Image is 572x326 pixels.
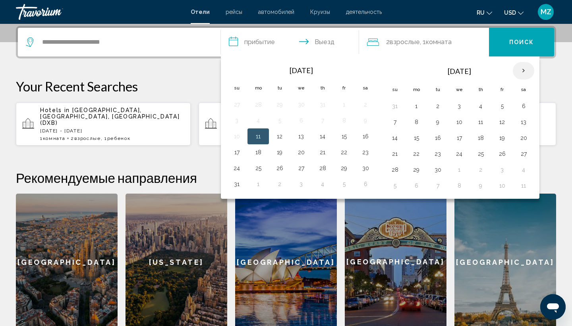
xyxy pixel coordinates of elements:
[71,136,100,141] span: 2
[390,38,420,46] span: Взрослые
[517,148,530,159] button: Day 27
[477,10,485,16] span: ru
[40,107,180,126] span: [GEOGRAPHIC_DATA], [GEOGRAPHIC_DATA], [GEOGRAPHIC_DATA] (DXB)
[477,7,492,18] button: Change language
[16,4,183,20] a: Travorium
[273,147,286,158] button: Day 19
[431,148,444,159] button: Day 23
[316,115,329,126] button: Day 7
[101,136,131,141] span: , 1
[541,8,551,16] span: MZ
[338,163,350,174] button: Day 29
[258,9,294,15] a: автомобилей
[16,170,556,186] h2: Рекомендуемые направления
[199,102,373,146] button: Hotels in [GEOGRAPHIC_DATA], [GEOGRAPHIC_DATA], [GEOGRAPHIC_DATA] (DXB)[DATE] - [DATE]1Комната2Вз...
[517,180,530,191] button: Day 11
[359,179,372,190] button: Day 6
[230,99,243,110] button: Day 27
[40,136,65,141] span: 1
[252,115,265,126] button: Day 4
[16,102,191,146] button: Hotels in [GEOGRAPHIC_DATA], [GEOGRAPHIC_DATA], [GEOGRAPHIC_DATA] (DXB)[DATE] - [DATE]1Комната2Вз...
[420,37,452,48] span: , 1
[338,147,350,158] button: Day 22
[410,148,423,159] button: Day 22
[226,9,242,15] a: рейсы
[359,28,489,56] button: Travelers: 2 adults, 0 children
[504,10,516,16] span: USD
[517,132,530,144] button: Day 20
[338,179,350,190] button: Day 5
[247,62,355,79] th: [DATE]
[431,101,444,112] button: Day 2
[252,147,265,158] button: Day 18
[346,9,382,15] span: деятельность
[252,163,265,174] button: Day 25
[496,132,508,144] button: Day 19
[453,164,466,175] button: Day 1
[273,163,286,174] button: Day 26
[540,294,566,320] iframe: Кнопка запуска окна обмена сообщениями
[406,62,513,81] th: [DATE]
[474,116,487,128] button: Day 11
[316,99,329,110] button: Day 31
[359,115,372,126] button: Day 9
[410,101,423,112] button: Day 1
[221,28,359,56] button: Check in and out dates
[513,62,534,80] button: Next month
[252,99,265,110] button: Day 28
[316,131,329,142] button: Day 14
[273,115,286,126] button: Day 5
[388,148,401,159] button: Day 21
[107,136,131,141] span: Ребенок
[431,164,444,175] button: Day 30
[431,116,444,128] button: Day 9
[310,9,330,15] a: Круизы
[273,179,286,190] button: Day 2
[474,148,487,159] button: Day 25
[496,101,508,112] button: Day 5
[453,101,466,112] button: Day 3
[316,147,329,158] button: Day 21
[410,180,423,191] button: Day 6
[273,99,286,110] button: Day 29
[453,132,466,144] button: Day 17
[474,180,487,191] button: Day 9
[230,147,243,158] button: Day 17
[474,101,487,112] button: Day 4
[388,180,401,191] button: Day 5
[388,132,401,144] button: Day 14
[453,116,466,128] button: Day 10
[453,180,466,191] button: Day 8
[453,148,466,159] button: Day 24
[295,99,307,110] button: Day 30
[338,131,350,142] button: Day 15
[426,38,452,46] span: Комната
[316,163,329,174] button: Day 28
[410,116,423,128] button: Day 8
[431,180,444,191] button: Day 7
[338,99,350,110] button: Day 1
[359,147,372,158] button: Day 23
[535,4,556,20] button: User Menu
[230,163,243,174] button: Day 24
[338,115,350,126] button: Day 8
[295,179,307,190] button: Day 3
[359,99,372,110] button: Day 2
[474,164,487,175] button: Day 2
[40,128,184,134] p: [DATE] - [DATE]
[230,115,243,126] button: Day 3
[252,131,265,142] button: Day 11
[191,9,210,15] a: Отели
[40,107,70,113] span: Hotels in
[388,116,401,128] button: Day 7
[496,180,508,191] button: Day 10
[74,136,100,141] span: Взрослые
[43,136,66,141] span: Комната
[359,131,372,142] button: Day 16
[230,179,243,190] button: Day 31
[496,148,508,159] button: Day 26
